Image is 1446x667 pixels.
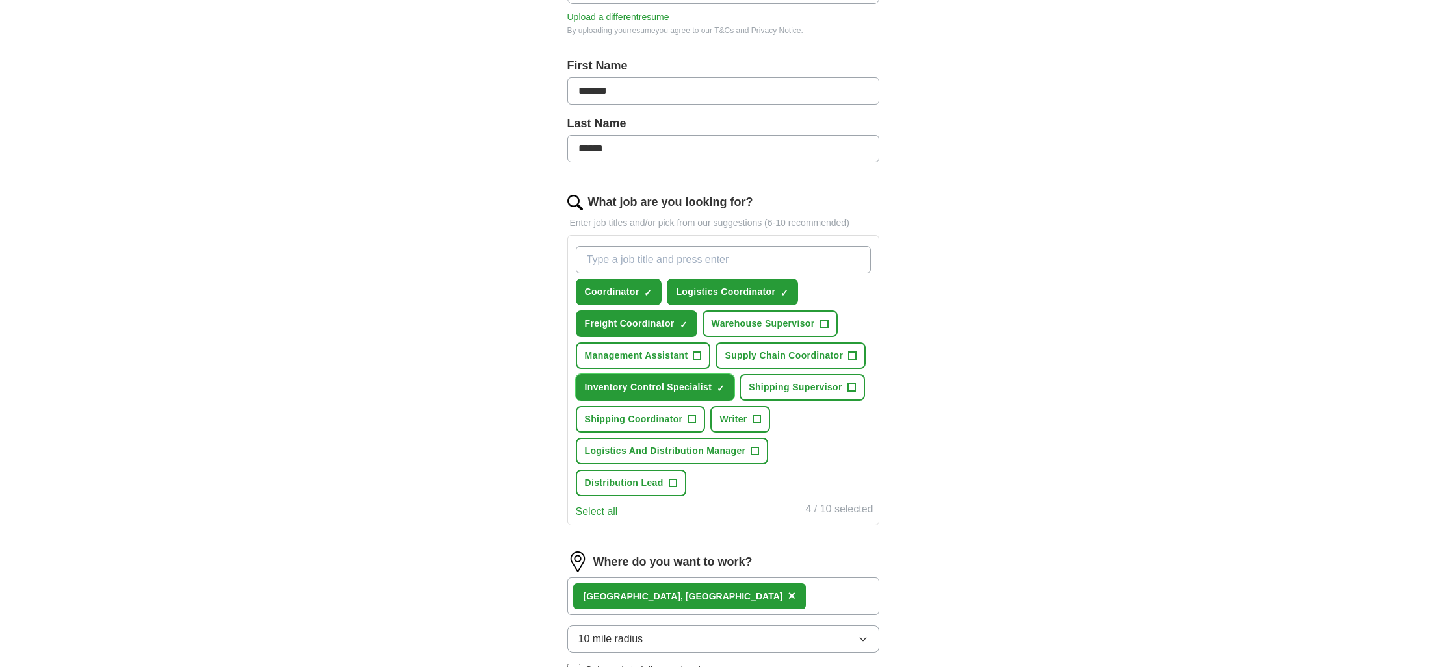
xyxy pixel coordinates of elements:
[576,406,706,433] button: Shipping Coordinator
[676,285,775,299] span: Logistics Coordinator
[584,590,783,603] div: [GEOGRAPHIC_DATA], [GEOGRAPHIC_DATA]
[680,320,688,330] span: ✓
[576,310,697,337] button: Freight Coordinator✓
[576,504,618,520] button: Select all
[716,342,866,369] button: Supply Chain Coordinator
[567,115,879,132] label: Last Name
[576,438,769,464] button: Logistics And Distribution Manager
[703,310,838,337] button: Warehouse Supervisor
[576,279,662,305] button: Coordinator✓
[585,412,683,426] span: Shipping Coordinator
[567,625,879,653] button: 10 mile radius
[576,374,735,401] button: Inventory Control Specialist✓
[585,349,688,362] span: Management Assistant
[751,26,801,35] a: Privacy Notice
[567,195,583,210] img: search.png
[585,381,712,394] span: Inventory Control Specialist
[576,470,686,496] button: Distribution Lead
[567,25,879,36] div: By uploading your resume you agree to our and .
[644,288,652,298] span: ✓
[585,476,664,490] span: Distribution Lead
[717,383,725,394] span: ✓
[725,349,843,362] span: Supply Chain Coordinator
[576,342,711,369] button: Management Assistant
[576,246,871,273] input: Type a job title and press enter
[712,317,815,331] span: Warehouse Supervisor
[567,10,669,24] button: Upload a differentresume
[714,26,734,35] a: T&Cs
[667,279,798,305] button: Logistics Coordinator✓
[567,216,879,230] p: Enter job titles and/or pick from our suggestions (6-10 recommended)
[788,588,795,603] span: ×
[781,288,788,298] span: ✓
[585,317,675,331] span: Freight Coordinator
[588,194,753,211] label: What job are you looking for?
[567,57,879,75] label: First Name
[719,412,747,426] span: Writer
[567,551,588,572] img: location.png
[749,381,842,394] span: Shipping Supervisor
[578,631,643,647] span: 10 mile radius
[585,444,746,458] span: Logistics And Distribution Manager
[788,586,795,606] button: ×
[740,374,865,401] button: Shipping Supervisor
[710,406,769,433] button: Writer
[805,501,873,520] div: 4 / 10 selected
[585,285,639,299] span: Coordinator
[593,553,753,571] label: Where do you want to work?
